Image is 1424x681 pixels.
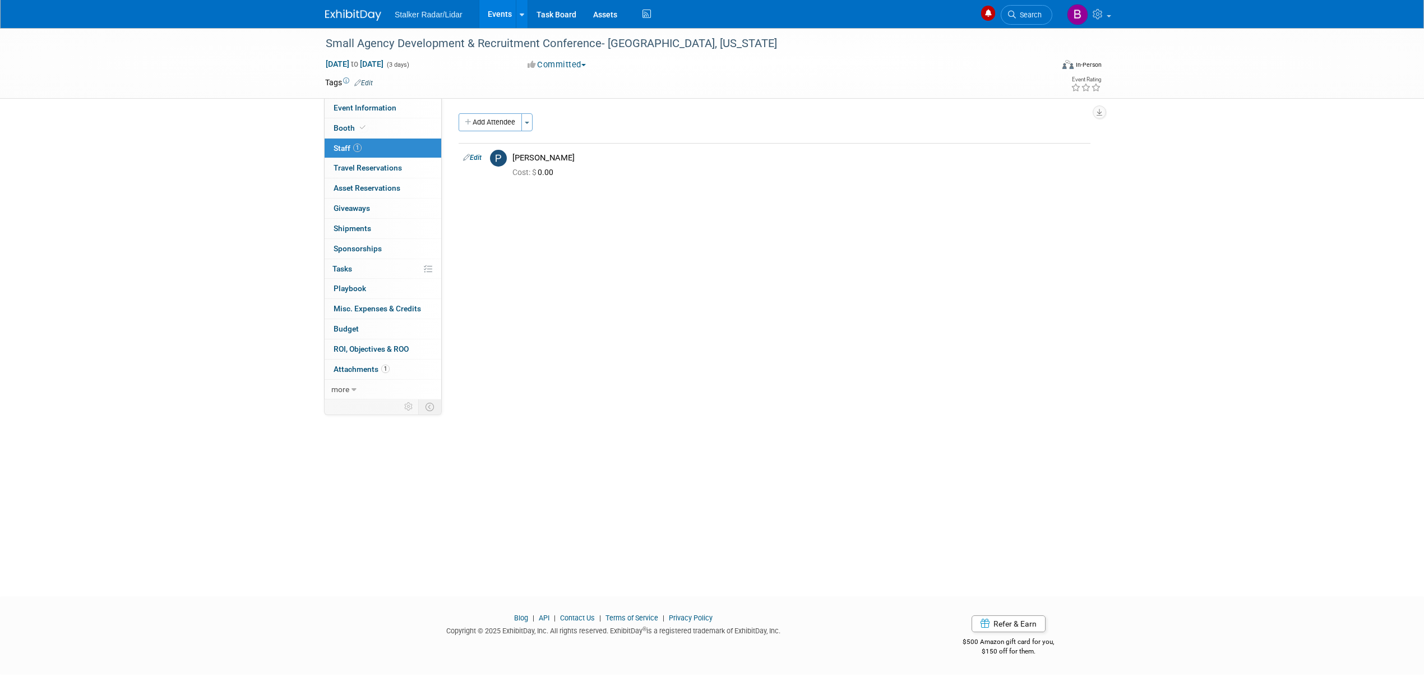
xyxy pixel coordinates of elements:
img: ExhibitDay [325,10,381,21]
td: Personalize Event Tab Strip [399,399,419,414]
a: Edit [354,79,373,87]
td: Tags [325,77,373,88]
i: Booth reservation complete [360,125,366,131]
span: 1 [353,144,362,152]
span: Attachments [334,365,390,374]
div: $150 off for them. [918,647,1099,656]
a: ROI, Objectives & ROO [325,339,441,359]
a: Booth [325,118,441,138]
span: [DATE] [DATE] [325,59,384,69]
a: Refer & Earn [972,615,1046,632]
span: (3 days) [386,61,409,68]
a: Playbook [325,279,441,298]
a: Tasks [325,259,441,279]
a: Giveaways [325,199,441,218]
div: Small Agency Development & Recruitment Conference- [GEOGRAPHIC_DATA], [US_STATE] [322,34,1035,54]
div: Event Format [986,58,1102,75]
div: [PERSON_NAME] [512,153,1086,163]
div: Event Rating [1071,77,1101,82]
a: Attachments1 [325,360,441,379]
img: Brooke Journet [1067,4,1088,25]
img: P.jpg [490,150,507,167]
span: Tasks [332,264,352,273]
a: Shipments [325,219,441,238]
button: Add Attendee [459,113,522,131]
button: Committed [524,59,590,71]
sup: ® [642,626,646,632]
span: Booth [334,123,368,132]
a: Misc. Expenses & Credits [325,299,441,319]
span: Shipments [334,224,371,233]
span: Misc. Expenses & Credits [334,304,421,313]
a: Event Information [325,98,441,118]
span: Sponsorships [334,244,382,253]
img: Format-Inperson.png [1062,60,1074,69]
span: | [530,614,537,622]
a: Budget [325,319,441,339]
a: Terms of Service [605,614,658,622]
span: | [597,614,604,622]
a: Travel Reservations [325,158,441,178]
a: Privacy Policy [669,614,713,622]
span: 0.00 [512,168,558,177]
span: Playbook [334,284,366,293]
span: Search [1016,11,1042,19]
a: Asset Reservations [325,178,441,198]
a: more [325,380,441,399]
span: more [331,385,349,394]
a: Staff1 [325,139,441,158]
span: Giveaways [334,204,370,213]
div: $500 Amazon gift card for you, [918,630,1099,656]
span: | [551,614,558,622]
span: 1 [381,365,390,373]
div: Copyright © 2025 ExhibitDay, Inc. All rights reserved. ExhibitDay is a registered trademark of Ex... [325,623,901,636]
a: Sponsorships [325,239,441,259]
span: Travel Reservations [334,163,402,172]
a: Search [1001,5,1052,25]
span: ROI, Objectives & ROO [334,344,409,353]
span: Cost: $ [512,168,538,177]
td: Toggle Event Tabs [419,399,442,414]
div: In-Person [1075,61,1102,69]
a: Contact Us [560,614,595,622]
a: API [539,614,549,622]
span: Event Information [334,103,396,112]
span: Staff [334,144,362,153]
span: Asset Reservations [334,183,400,192]
a: Blog [514,614,528,622]
span: to [349,59,360,68]
span: Stalker Radar/Lidar [395,10,463,19]
a: Edit [463,154,482,162]
span: | [660,614,667,622]
span: Budget [334,324,359,333]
